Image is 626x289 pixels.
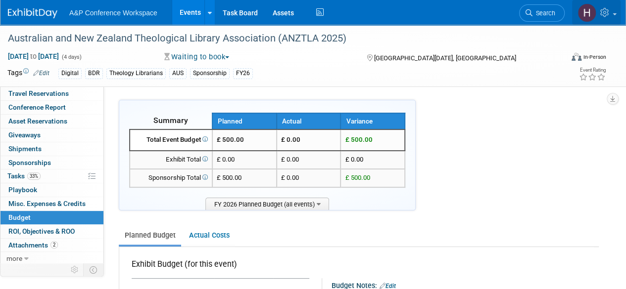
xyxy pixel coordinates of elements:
a: Search [519,4,565,22]
a: Shipments [0,142,103,156]
span: FY 2026 Planned Budget (all events) [205,198,329,210]
th: Actual [277,113,341,129]
div: Exhibit Total [134,155,208,165]
div: Exhibit Budget (for this event) [132,259,305,275]
th: Variance [340,113,405,129]
td: Toggle Event Tabs [84,263,104,276]
span: to [29,52,38,60]
a: Tasks33% [0,169,103,183]
a: Travel Reservations [0,87,103,100]
span: £ 500.00 [217,136,244,143]
div: Event Format [519,51,606,66]
a: Budget [0,211,103,224]
button: Waiting to book [161,52,233,62]
div: In-Person [583,53,606,61]
a: Attachments2 [0,239,103,252]
div: Event Rating [579,68,606,73]
img: ExhibitDay [8,8,57,18]
span: £ 0.00 [345,156,363,163]
span: Misc. Expenses & Credits [8,200,86,207]
div: Digital [58,68,82,79]
td: Tags [7,68,49,79]
span: Tasks [7,172,41,180]
div: Sponsorship [190,68,230,79]
div: FY26 [233,68,253,79]
a: Edit [33,70,49,77]
div: Total Event Budget [134,135,208,145]
a: ROI, Objectives & ROO [0,225,103,238]
a: Conference Report [0,101,103,114]
th: Planned [212,113,277,129]
img: Hannah Siegel [578,3,596,22]
a: Giveaways [0,128,103,142]
span: Conference Report [8,103,66,111]
div: Australian and New Zealand Theological Library Association (ANZTLA 2025) [4,30,555,47]
span: more [6,254,22,262]
div: Sponsorship Total [134,173,208,183]
span: £ 0.00 [217,156,235,163]
span: Search [532,9,555,17]
span: £ 500.00 [345,136,372,143]
span: Budget [8,213,31,221]
div: BDR [85,68,103,79]
td: £ 0.00 [277,151,341,169]
span: Giveaways [8,131,41,139]
span: Shipments [8,145,42,153]
span: 33% [27,172,41,180]
a: Playbook [0,183,103,197]
a: more [0,252,103,265]
a: Sponsorships [0,156,103,169]
span: A&P Conference Workspace [69,9,157,17]
span: £ 500.00 [217,174,241,181]
td: £ 0.00 [277,129,341,151]
img: Format-Inperson.png [572,53,581,61]
div: AUS [169,68,187,79]
a: Planned Budget [119,226,181,245]
span: 2 [50,241,58,248]
span: Travel Reservations [8,89,69,97]
span: Summary [153,116,188,125]
span: [GEOGRAPHIC_DATA][DATE], [GEOGRAPHIC_DATA] [374,54,516,62]
span: [DATE] [DATE] [7,52,59,61]
a: Actual Costs [183,226,235,245]
span: Sponsorships [8,159,51,166]
a: Misc. Expenses & Credits [0,197,103,210]
span: Attachments [8,241,58,249]
span: Playbook [8,186,37,194]
span: (4 days) [61,54,82,60]
span: ROI, Objectives & ROO [8,227,75,235]
a: Asset Reservations [0,115,103,128]
div: Theology Librarians [106,68,166,79]
td: Personalize Event Tab Strip [66,263,84,276]
span: Asset Reservations [8,117,67,125]
td: £ 0.00 [277,169,341,187]
span: £ 500.00 [345,174,370,181]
